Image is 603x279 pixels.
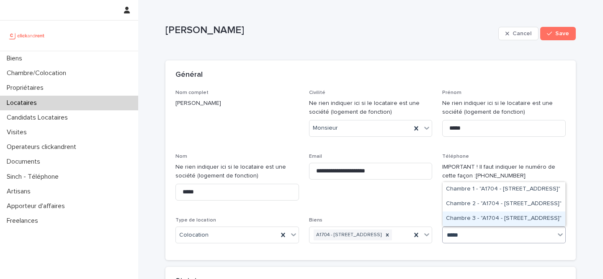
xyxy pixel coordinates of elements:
p: Ne rien indiquer ici si le locataire est une société (logement de fonction) [175,163,299,180]
ringoverc2c-number-84e06f14122c: [PHONE_NUMBER] [476,173,526,179]
div: Chambre 1 - "A1704 - 4 rue de la Platrerie, Étampes 91150" [443,182,565,197]
div: Chambre 3 - "A1704 - 4 rue de la Platrerie, Étampes 91150" [443,211,565,226]
p: Sinch - Téléphone [3,173,65,181]
span: Nom [175,154,187,159]
span: Téléphone [442,154,469,159]
p: Documents [3,158,47,166]
div: A1704 - [STREET_ADDRESS] [314,229,383,241]
span: Civilité [309,90,325,95]
span: Monsieur [313,124,338,133]
span: Cancel [513,31,531,37]
div: Chambre 2 - "A1704 - 4 rue de la Platrerie, Étampes 91150" [443,197,565,211]
p: [PERSON_NAME] [165,24,495,37]
p: Locataires [3,99,44,107]
span: Prénom [442,90,461,95]
span: Biens [309,218,322,223]
span: Type de location [175,218,216,223]
p: Freelances [3,217,45,225]
p: Candidats Locataires [3,114,75,122]
p: Biens [3,55,29,63]
img: UCB0brd3T0yccxBKYDjQ [7,27,47,44]
button: Save [540,27,576,40]
span: Save [555,31,569,37]
p: Visites [3,128,33,136]
p: Operateurs clickandrent [3,143,83,151]
h2: Général [175,70,203,80]
p: Ne rien indiquer ici si le locataire est une société (logement de fonction) [309,99,433,117]
p: Chambre/Colocation [3,69,73,77]
span: Colocation [179,231,209,240]
p: Apporteur d'affaires [3,202,72,210]
p: Artisans [3,188,37,196]
ringover-84e06f14122c: IMPORTANT ! Il faut indiquer le numéro de cette façon : [442,164,555,179]
button: Cancel [498,27,539,40]
ringoverc2c-84e06f14122c: Call with Ringover [476,173,526,179]
p: [PERSON_NAME] [175,99,299,108]
p: Ne rien indiquer ici si le locataire est une société (logement de fonction) [442,99,566,117]
span: Nom complet [175,90,209,95]
p: Propriétaires [3,84,50,92]
span: Email [309,154,322,159]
